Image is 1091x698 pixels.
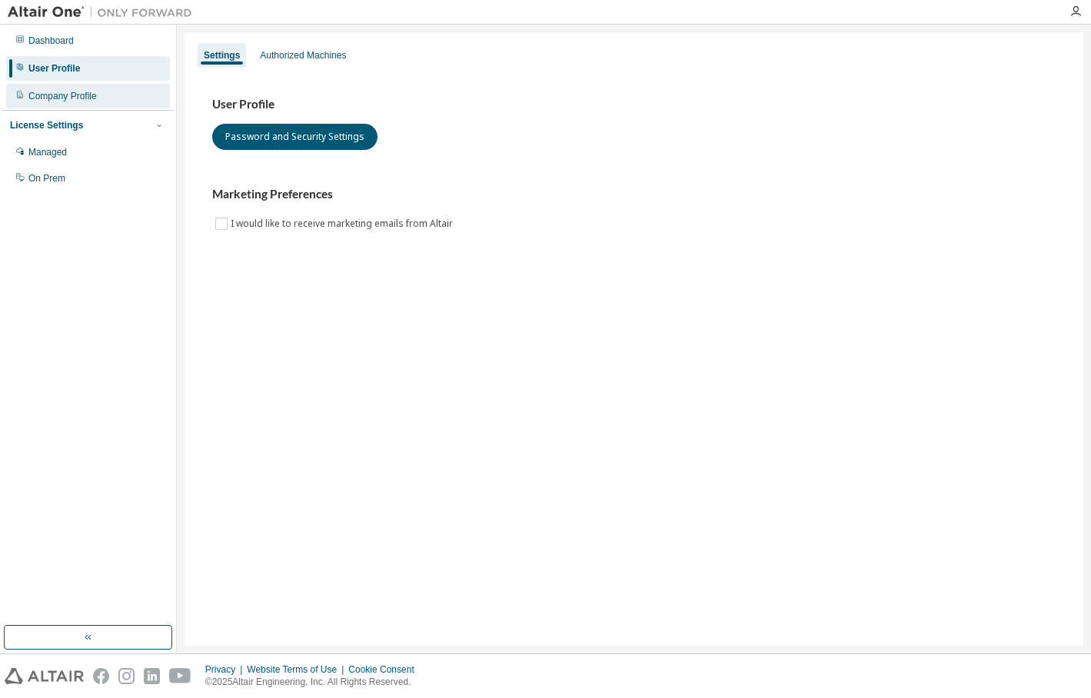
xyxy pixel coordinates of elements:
[144,668,160,684] img: linkedin.svg
[247,663,348,676] div: Website Terms of Use
[169,668,191,684] img: youtube.svg
[28,90,97,102] div: Company Profile
[118,668,135,684] img: instagram.svg
[28,146,67,158] div: Managed
[348,663,423,676] div: Cookie Consent
[10,119,83,131] div: License Settings
[93,668,109,684] img: facebook.svg
[212,124,378,150] button: Password and Security Settings
[8,5,200,20] img: Altair One
[205,663,247,676] div: Privacy
[204,49,240,61] div: Settings
[260,49,346,61] div: Authorized Machines
[5,668,84,684] img: altair_logo.svg
[28,62,80,75] div: User Profile
[205,676,424,689] p: © 2025 Altair Engineering, Inc. All Rights Reserved.
[212,187,1056,202] h3: Marketing Preferences
[212,97,1056,112] h3: User Profile
[28,172,65,184] div: On Prem
[231,214,456,233] label: I would like to receive marketing emails from Altair
[28,35,74,47] div: Dashboard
